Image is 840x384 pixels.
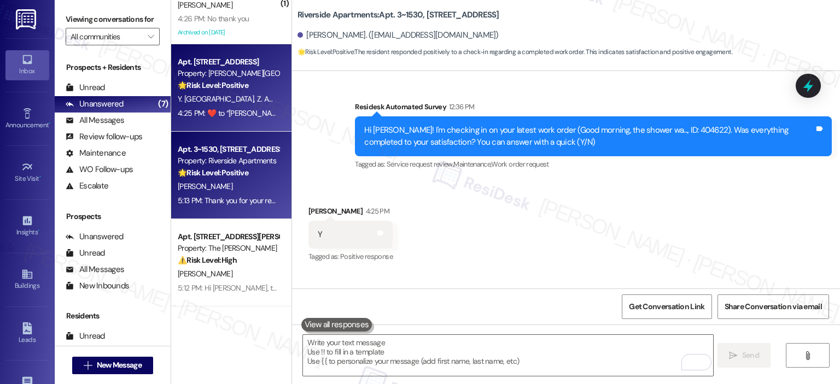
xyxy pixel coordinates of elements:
[178,56,279,68] div: Apt. [STREET_ADDRESS]
[72,357,153,374] button: New Message
[97,359,142,371] span: New Message
[71,28,142,45] input: All communities
[803,351,812,360] i: 
[355,101,832,116] div: Residesk Automated Survey
[729,351,737,360] i: 
[5,211,49,241] a: Insights •
[178,80,248,90] strong: 🌟 Risk Level: Positive
[148,32,154,41] i: 
[178,181,232,191] span: [PERSON_NAME]
[629,301,704,312] span: Get Conversation Link
[178,94,257,104] span: Y. [GEOGRAPHIC_DATA]
[622,294,711,319] button: Get Conversation Link
[742,350,759,361] span: Send
[178,108,635,118] div: 4:25 PM: ​❤️​ to “ [PERSON_NAME] ([PERSON_NAME][GEOGRAPHIC_DATA]): Let me know if there's anythin...
[66,231,124,243] div: Unanswered
[66,147,126,159] div: Maintenance
[725,301,822,312] span: Share Conversation via email
[297,48,354,56] strong: 🌟 Risk Level: Positive
[303,335,713,376] textarea: To enrich screen reader interactions, please activate Accessibility in Grammarly extension settings
[257,94,289,104] span: Z. Amrous
[39,173,41,181] span: •
[178,68,279,79] div: Property: [PERSON_NAME][GEOGRAPHIC_DATA]
[155,344,171,361] div: (7)
[55,62,171,73] div: Prospects + Residents
[453,159,491,169] span: Maintenance ,
[49,120,50,127] span: •
[5,319,49,348] a: Leads
[717,343,771,368] button: Send
[16,9,38,29] img: ResiDesk Logo
[66,82,105,93] div: Unread
[297,46,732,58] span: : The resident responded positively to a check-in regarding a completed work order. This indicate...
[446,101,475,113] div: 12:36 PM
[5,50,49,80] a: Inbox
[178,144,279,155] div: Apt. 3~1530, [STREET_ADDRESS]
[318,229,322,240] div: Y
[66,330,105,342] div: Unread
[66,280,129,292] div: New Inbounds
[308,205,393,221] div: [PERSON_NAME]
[364,125,814,148] div: Hi [PERSON_NAME]! I'm checking in on your latest work order (Good morning, the shower wa..., ID: ...
[38,227,39,234] span: •
[66,264,124,275] div: All Messages
[178,14,249,23] div: 4:26 PM: No thank you
[178,255,237,265] strong: ⚠️ Risk Level: High
[66,164,133,175] div: WO Follow-ups
[84,361,92,370] i: 
[155,96,171,113] div: (7)
[177,26,280,39] div: Archived on [DATE]
[66,11,160,28] label: Viewing conversations for
[55,211,171,222] div: Prospects
[66,98,124,110] div: Unanswered
[178,243,279,254] div: Property: The [PERSON_NAME]
[66,115,124,126] div: All Messages
[355,156,832,172] div: Tagged as:
[178,283,703,293] div: 5:12 PM: Hi [PERSON_NAME], thanks for reaching out. I'll follow up with the team and keep you pos...
[66,131,142,143] div: Review follow-ups
[297,29,499,41] div: [PERSON_NAME]. ([EMAIL_ADDRESS][DOMAIN_NAME])
[363,205,389,217] div: 4:25 PM
[66,247,105,259] div: Unread
[491,159,549,169] span: Work order request
[297,9,499,21] b: Riverside Apartments: Apt. 3~1530, [STREET_ADDRESS]
[717,294,829,319] button: Share Conversation via email
[5,158,49,187] a: Site Visit •
[5,265,49,294] a: Buildings
[66,180,108,192] div: Escalate
[178,231,279,243] div: Apt. [STREET_ADDRESS][PERSON_NAME]
[340,252,393,261] span: Positive response
[55,310,171,322] div: Residents
[178,269,232,279] span: [PERSON_NAME]
[387,159,453,169] span: Service request review ,
[178,168,248,178] strong: 🌟 Risk Level: Positive
[308,249,393,264] div: Tagged as:
[178,155,279,167] div: Property: Riverside Apartments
